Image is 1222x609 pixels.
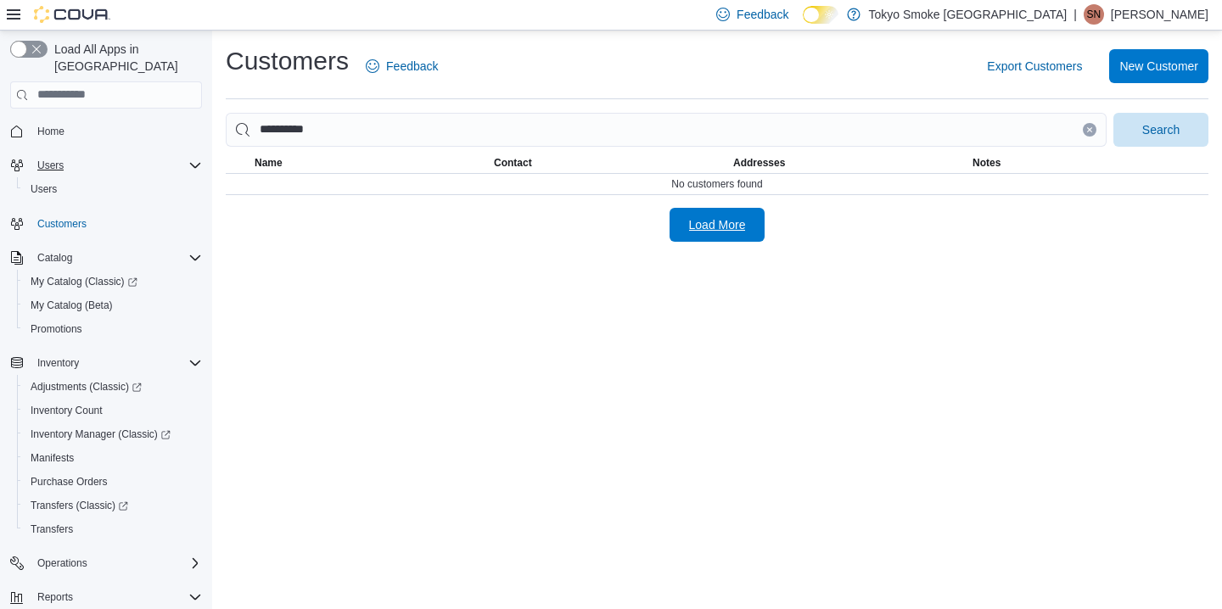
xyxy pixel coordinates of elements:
span: SN [1087,4,1101,25]
button: Inventory [3,351,209,375]
button: Customers [3,211,209,236]
a: My Catalog (Classic) [17,270,209,293]
button: Reports [31,587,80,607]
button: Inventory [31,353,86,373]
p: | [1073,4,1077,25]
a: Inventory Manager (Classic) [24,424,177,444]
a: Purchase Orders [24,472,115,492]
span: Inventory [37,356,79,370]
span: Purchase Orders [31,475,108,489]
span: New Customer [1119,58,1198,75]
input: Dark Mode [803,6,838,24]
span: Manifests [31,451,74,465]
span: Notes [973,156,1001,170]
p: [PERSON_NAME] [1111,4,1208,25]
button: Catalog [31,248,79,268]
span: Transfers (Classic) [24,495,202,516]
span: Catalog [31,248,202,268]
span: Feedback [737,6,788,23]
span: Transfers (Classic) [31,499,128,512]
span: Catalog [37,251,72,265]
button: Users [17,177,209,201]
span: Promotions [24,319,202,339]
span: Name [255,156,283,170]
button: Operations [3,551,209,575]
a: Feedback [359,49,445,83]
span: Load More [689,216,746,233]
a: Inventory Count [24,400,109,421]
span: Purchase Orders [24,472,202,492]
span: Transfers [31,522,73,536]
h1: Customers [226,44,349,78]
span: My Catalog (Classic) [24,271,202,292]
a: Inventory Manager (Classic) [17,422,209,446]
span: Contact [494,156,532,170]
span: Transfers [24,519,202,539]
img: Cova [34,6,110,23]
button: Operations [31,553,94,573]
span: My Catalog (Classic) [31,275,137,288]
span: Addresses [733,156,785,170]
span: Promotions [31,322,82,336]
button: Purchase Orders [17,470,209,494]
span: No customers found [671,177,762,191]
button: Manifests [17,446,209,470]
a: Adjustments (Classic) [17,375,209,399]
button: New Customer [1109,49,1208,83]
span: Operations [31,553,202,573]
button: Transfers [17,517,209,541]
button: Load More [670,208,765,242]
button: Clear input [1083,123,1096,137]
span: Dark Mode [803,24,804,25]
button: Inventory Count [17,399,209,422]
span: Inventory Count [31,404,103,417]
button: Users [31,155,70,176]
a: My Catalog (Beta) [24,295,120,316]
button: Reports [3,585,209,609]
span: Inventory [31,353,202,373]
span: Adjustments (Classic) [31,380,142,394]
a: Customers [31,214,93,234]
a: My Catalog (Classic) [24,271,144,292]
div: Stephanie Neblett [1084,4,1104,25]
span: Reports [37,590,73,604]
button: Users [3,154,209,177]
span: My Catalog (Beta) [31,299,113,312]
a: Home [31,121,71,142]
span: Search [1142,121,1180,138]
a: Transfers [24,519,80,539]
a: Users [24,179,64,199]
a: Transfers (Classic) [17,494,209,517]
p: Tokyo Smoke [GEOGRAPHIC_DATA] [869,4,1068,25]
span: Inventory Manager (Classic) [31,427,171,441]
span: Users [37,159,64,172]
button: My Catalog (Beta) [17,293,209,317]
span: Manifests [24,448,202,468]
button: Promotions [17,317,209,341]
button: Catalog [3,246,209,270]
span: Home [31,120,202,142]
span: Users [24,179,202,199]
button: Home [3,119,209,143]
a: Promotions [24,319,89,339]
span: Users [31,155,202,176]
span: Customers [37,217,87,231]
span: Load All Apps in [GEOGRAPHIC_DATA] [48,41,202,75]
span: Operations [37,556,87,570]
a: Transfers (Classic) [24,495,135,516]
a: Manifests [24,448,81,468]
span: Customers [31,213,202,234]
span: My Catalog (Beta) [24,295,202,316]
span: Adjustments (Classic) [24,377,202,397]
span: Home [37,125,64,138]
a: Adjustments (Classic) [24,377,149,397]
button: Search [1113,113,1208,147]
span: Feedback [386,58,438,75]
span: Export Customers [987,58,1082,75]
span: Users [31,182,57,196]
span: Reports [31,587,202,607]
button: Export Customers [980,49,1089,83]
span: Inventory Manager (Classic) [24,424,202,444]
span: Inventory Count [24,400,202,421]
